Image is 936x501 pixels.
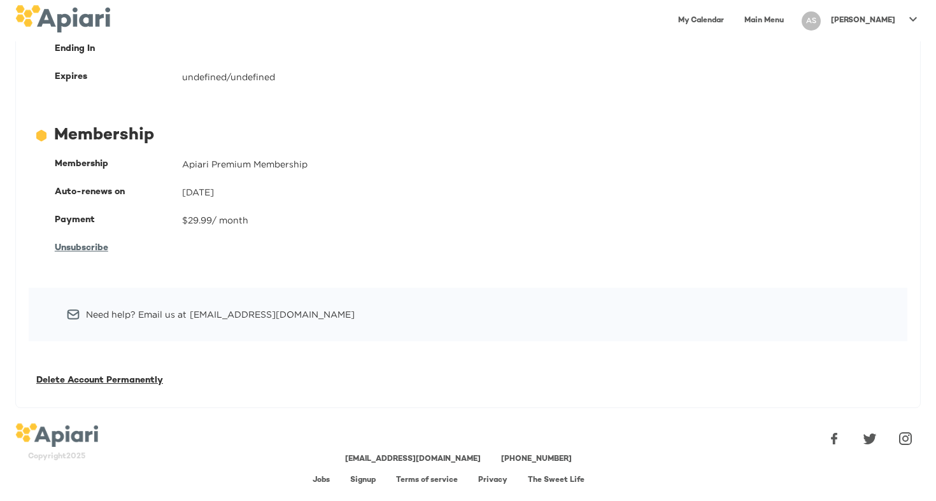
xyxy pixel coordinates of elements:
[55,214,182,227] div: Payment
[182,158,900,171] div: Apiari Premium Membership
[86,308,187,321] span: Need help? Email us at
[182,186,900,199] div: [DATE]
[396,476,458,484] a: Terms of service
[190,308,355,321] a: [EMAIL_ADDRESS][DOMAIN_NAME]
[36,124,900,148] div: Membership
[55,43,182,55] div: Ending In
[182,214,900,227] div: $29.99/ month
[15,5,110,32] img: logo
[55,71,182,83] div: Expires
[55,158,182,171] div: Membership
[501,454,572,465] div: [PHONE_NUMBER]
[55,243,108,253] span: Unsubscribe
[36,376,163,385] span: Delete Account Permanently
[802,11,821,31] div: AS
[737,8,791,34] a: Main Menu
[15,423,98,448] img: logo
[345,455,481,463] a: [EMAIL_ADDRESS][DOMAIN_NAME]
[15,451,98,462] div: Copyright 2025
[478,476,507,484] a: Privacy
[831,15,895,26] p: [PERSON_NAME]
[55,186,182,199] div: Auto-renews on
[350,476,376,484] a: Signup
[182,71,900,83] div: undefined/undefined
[313,476,330,484] a: Jobs
[670,8,732,34] a: My Calendar
[528,476,585,484] a: The Sweet Life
